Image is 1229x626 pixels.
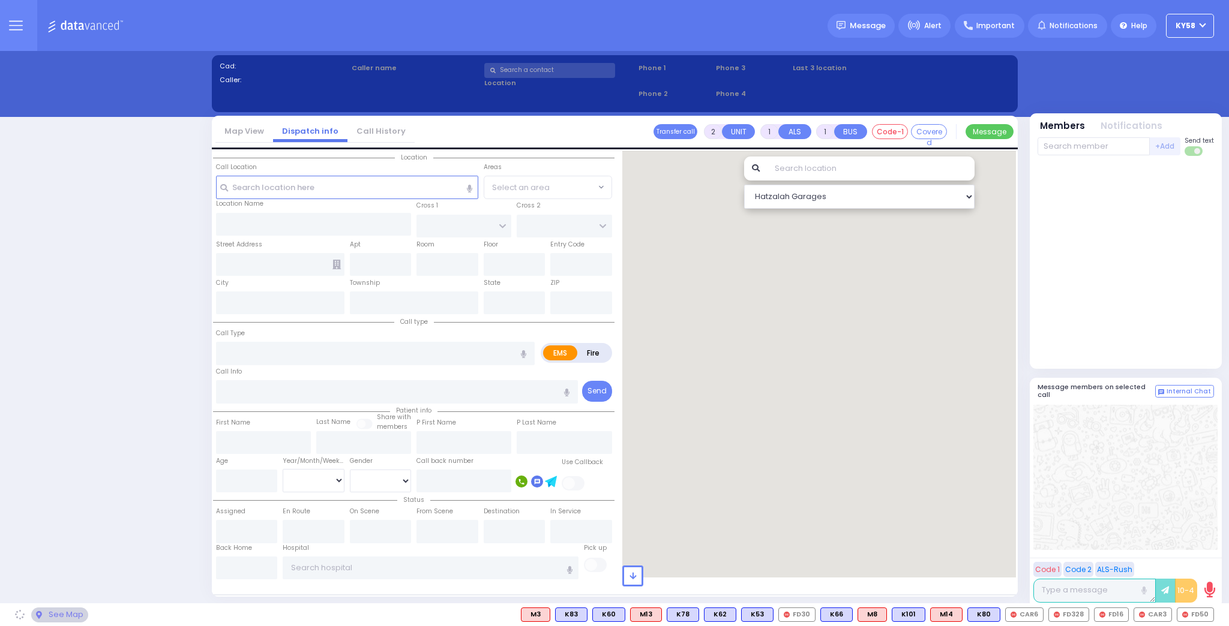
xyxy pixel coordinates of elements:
label: Last Name [316,417,350,427]
label: Cross 2 [517,201,541,210]
label: Turn off text [1185,145,1204,157]
label: Entry Code [550,240,584,249]
label: State [484,278,500,288]
input: Search location [767,156,975,180]
span: Location [395,153,433,162]
input: Search hospital [283,556,578,579]
div: M14 [930,607,963,622]
img: red-radio-icon.svg [1011,612,1017,618]
img: red-radio-icon.svg [1054,612,1060,618]
label: From Scene [416,507,453,516]
label: Fire [577,345,610,360]
label: P First Name [416,418,456,428]
label: Destination [484,507,520,516]
label: Last 3 location [793,63,901,73]
label: Cad: [220,61,348,71]
span: Phone 1 [639,63,712,73]
div: FD50 [1177,607,1214,622]
div: BLS [555,607,587,622]
img: comment-alt.png [1158,389,1164,395]
h5: Message members on selected call [1038,383,1155,399]
span: Help [1131,20,1147,31]
label: On Scene [350,507,379,516]
div: K101 [892,607,925,622]
button: KY58 [1166,14,1214,38]
label: Street Address [216,240,262,249]
button: Code 2 [1063,562,1093,577]
label: Caller: [220,75,348,85]
span: Patient info [390,406,437,415]
div: K66 [820,607,853,622]
div: K53 [741,607,774,622]
img: Logo [47,18,127,33]
div: BLS [704,607,736,622]
div: FD16 [1094,607,1129,622]
label: Use Callback [562,458,603,467]
label: Areas [484,162,502,172]
img: red-radio-icon.svg [1182,612,1188,618]
label: City [216,278,229,288]
span: Internal Chat [1167,387,1211,396]
label: Location [484,78,635,88]
span: Notifications [1050,20,1098,31]
img: red-radio-icon.svg [1099,612,1105,618]
label: P Last Name [517,418,556,428]
div: ALS KJ [858,607,887,622]
a: Call History [347,125,415,137]
label: Floor [484,240,498,249]
label: Call Location [216,162,257,172]
a: Map View [215,125,273,137]
button: Message [966,124,1014,139]
button: Transfer call [654,124,697,139]
img: message.svg [837,21,846,30]
label: Age [216,456,228,466]
label: Room [416,240,434,249]
span: KY58 [1176,20,1195,31]
div: CAR3 [1134,607,1172,622]
div: K78 [667,607,699,622]
div: K60 [592,607,625,622]
span: Select an area [492,182,550,194]
button: BUS [834,124,867,139]
span: Other building occupants [332,260,341,269]
label: Hospital [283,543,309,553]
span: Alert [924,20,942,31]
label: In Service [550,507,581,516]
small: Share with [377,413,411,422]
button: Code-1 [872,124,908,139]
div: ALS [521,607,550,622]
input: Search a contact [484,63,615,78]
label: Call Info [216,367,242,377]
label: Caller name [352,63,480,73]
div: K83 [555,607,587,622]
label: First Name [216,418,250,428]
img: red-radio-icon.svg [1139,612,1145,618]
span: Important [976,20,1015,31]
span: Call type [394,317,434,326]
div: Year/Month/Week/Day [283,456,344,466]
label: En Route [283,507,310,516]
div: FD328 [1048,607,1089,622]
div: BLS [741,607,774,622]
label: Call back number [416,456,473,466]
input: Search location here [216,176,478,198]
label: Location Name [216,199,263,209]
label: Assigned [216,507,245,516]
div: BLS [592,607,625,622]
label: EMS [543,345,578,360]
label: Apt [350,240,361,249]
div: FD30 [778,607,816,622]
label: Cross 1 [416,201,438,210]
button: ALS [778,124,811,139]
div: M8 [858,607,887,622]
button: Internal Chat [1155,385,1214,398]
a: Dispatch info [273,125,347,137]
div: BLS [820,607,853,622]
div: M13 [630,607,662,622]
span: Phone 2 [639,89,712,99]
span: Phone 3 [716,63,789,73]
label: ZIP [550,278,559,288]
button: ALS-Rush [1095,562,1134,577]
div: ALS [930,607,963,622]
label: Call Type [216,329,245,338]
